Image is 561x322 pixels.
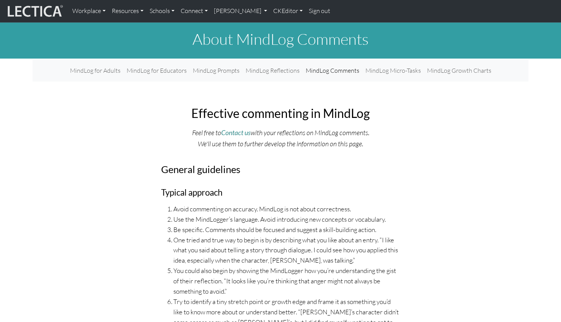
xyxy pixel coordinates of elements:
i: with your reflections on MindLog comments. [251,128,369,137]
a: Connect [178,3,211,19]
a: MindLog Micro-Tasks [362,63,424,78]
a: Workplace [69,3,109,19]
li: One tried and true way to begin is by describing what you like about an entry. “I like what you s... [173,235,400,266]
h3: General guidelines [161,163,400,175]
i: Feel free to [192,128,221,137]
a: MindLog Reflections [243,63,303,78]
a: [PERSON_NAME] [211,3,270,19]
li: Be specific. Comments should be focused and suggest a skill-building action. [173,225,400,235]
a: MindLog for Adults [67,63,124,78]
li: You could also begin by showing the MindLogger how you’re understanding the gist of their reflect... [173,266,400,297]
h2: Effective commenting in MindLog [161,106,400,121]
li: Use the MindLogger’s language. Avoid introducing new concepts or vocabulary. [173,214,400,225]
li: Avoid commenting on accuracy. MindLog is not about correctness. [173,204,400,214]
h1: About MindLog Comments [33,30,528,48]
a: Sign out [306,3,333,19]
img: lecticalive [6,4,63,18]
i: We'll use them to further develop the information on this page. [198,139,363,148]
h4: Typical approach [161,188,400,198]
a: CKEditor [270,3,306,19]
a: Contact us [221,129,251,137]
a: Schools [147,3,178,19]
a: Resources [109,3,147,19]
a: MindLog Growth Charts [424,63,494,78]
a: MindLog Comments [303,63,362,78]
a: MindLog Prompts [190,63,243,78]
a: MindLog for Educators [124,63,190,78]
